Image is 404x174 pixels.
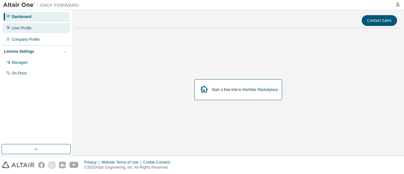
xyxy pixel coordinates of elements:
[84,160,101,165] div: Privacy
[248,87,278,92] a: Altair Marketplace
[2,162,34,168] img: altair_logo.svg
[69,162,79,168] img: youtube.svg
[12,14,32,19] div: Dashboard
[362,15,397,26] button: Contact Sales
[84,165,174,170] p: © 2025 Altair Engineering, Inc. All Rights Reserved.
[12,26,32,31] div: User Profile
[143,160,174,165] div: Cookie Consent
[101,160,143,165] div: Website Terms of Use
[212,87,278,92] div: Start a free trial in the
[59,162,66,168] img: linkedin.svg
[12,71,27,76] div: On Prem
[3,2,82,8] img: Altair One
[4,49,34,54] div: License Settings
[49,162,55,168] img: instagram.svg
[38,162,45,168] img: facebook.svg
[12,60,27,65] div: Managed
[12,37,40,42] div: Company Profile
